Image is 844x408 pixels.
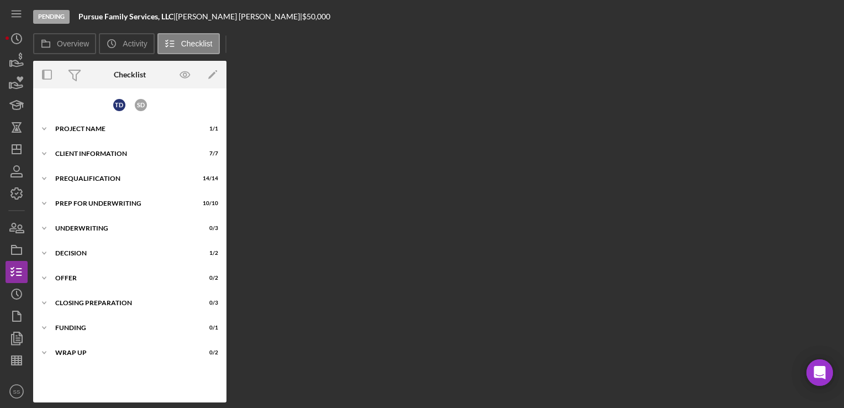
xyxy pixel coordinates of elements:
[157,33,220,54] button: Checklist
[55,349,191,356] div: Wrap Up
[78,12,176,21] div: |
[13,389,20,395] text: SS
[198,175,218,182] div: 14 / 14
[78,12,173,21] b: Pursue Family Services, LLC
[99,33,154,54] button: Activity
[198,125,218,132] div: 1 / 1
[198,300,218,306] div: 0 / 3
[198,225,218,232] div: 0 / 3
[198,200,218,207] div: 10 / 10
[135,99,147,111] div: S D
[33,33,96,54] button: Overview
[176,12,302,21] div: [PERSON_NAME] [PERSON_NAME] |
[6,380,28,402] button: SS
[198,275,218,281] div: 0 / 2
[55,300,191,306] div: Closing Preparation
[806,359,833,386] div: Open Intercom Messenger
[55,250,191,257] div: Decision
[181,39,213,48] label: Checklist
[55,125,191,132] div: Project Name
[198,250,218,257] div: 1 / 2
[55,150,191,157] div: Client Information
[198,349,218,356] div: 0 / 2
[55,200,191,207] div: Prep for Underwriting
[302,12,330,21] span: $50,000
[55,175,191,182] div: Prequalification
[113,99,125,111] div: T D
[123,39,147,48] label: Activity
[198,150,218,157] div: 7 / 7
[55,275,191,281] div: Offer
[55,325,191,331] div: Funding
[198,325,218,331] div: 0 / 1
[57,39,89,48] label: Overview
[114,70,146,79] div: Checklist
[33,10,70,24] div: Pending
[55,225,191,232] div: Underwriting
